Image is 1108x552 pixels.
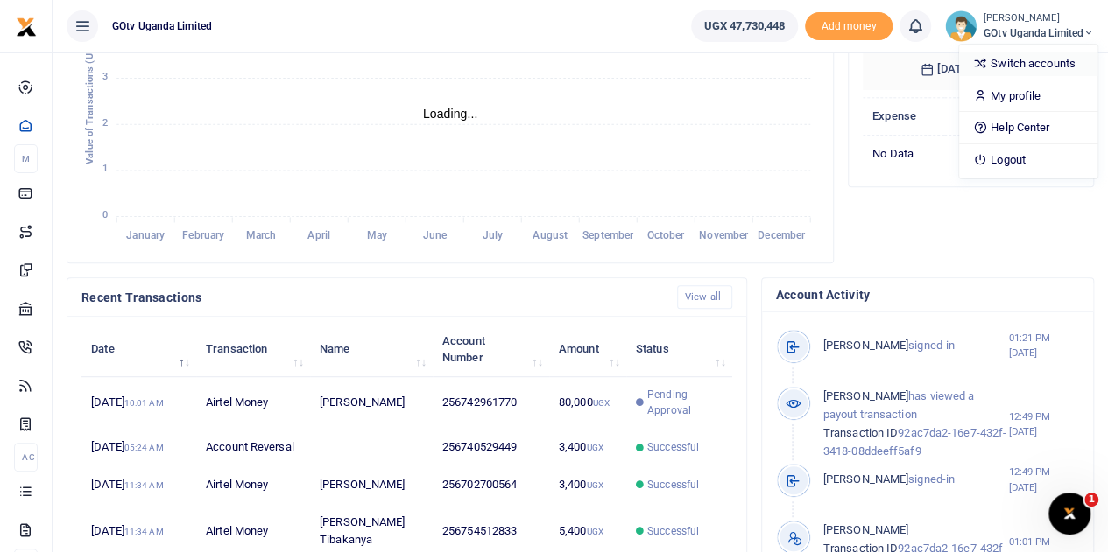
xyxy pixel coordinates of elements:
th: Amount [944,98,1021,136]
small: UGX [586,527,603,536]
td: 256742961770 [433,377,549,429]
tspan: February [182,229,224,241]
tspan: June [422,229,447,241]
th: Account Number: activate to sort column ascending [433,322,549,376]
span: [PERSON_NAME] [823,389,908,402]
tspan: 0 [102,209,108,220]
small: 12:49 PM [DATE] [1008,409,1079,439]
span: Successful [647,523,699,539]
span: 1 [1084,493,1098,507]
li: Wallet ballance [684,10,805,42]
img: profile-user [945,10,977,42]
span: Successful [647,477,699,493]
h4: Account Activity [776,285,1079,304]
td: 3,400 [549,429,626,466]
tspan: 2 [102,117,108,129]
tspan: September [582,229,634,241]
span: [PERSON_NAME] [823,472,908,486]
span: Transaction ID [823,426,898,439]
p: has viewed a payout transaction 92ac7da2-16e7-432f-3418-08ddeeff5af9 [823,388,1009,460]
td: [PERSON_NAME] [310,377,433,429]
li: Ac [14,443,38,472]
tspan: August [533,229,568,241]
tspan: November [699,229,749,241]
small: UGX [586,480,603,490]
small: UGX [593,398,610,408]
li: M [14,144,38,173]
img: logo-small [16,17,37,38]
a: View all [677,285,732,309]
small: 11:34 AM [124,480,164,490]
iframe: Intercom live chat [1048,493,1090,535]
tspan: July [482,229,502,241]
h6: [DATE] to [DATE] [863,48,1079,90]
tspan: March [246,229,277,241]
td: Airtel Money [196,466,310,504]
a: Switch accounts [959,52,1097,76]
th: Expense [863,98,944,136]
p: signed-in [823,471,1009,489]
small: [PERSON_NAME] [984,11,1094,26]
tspan: May [366,229,386,241]
h4: Recent Transactions [81,288,663,307]
span: [PERSON_NAME] [823,523,908,536]
span: UGX 47,730,448 [704,17,785,35]
tspan: April [307,229,330,241]
td: [DATE] [81,466,196,504]
small: 10:01 AM [124,398,164,408]
th: Date: activate to sort column descending [81,322,196,376]
span: GOtv Uganda Limited [984,25,1094,41]
th: Amount: activate to sort column ascending [549,322,626,376]
p: signed-in [823,337,1009,355]
span: [PERSON_NAME] [823,339,908,352]
text: Value of Transactions (UGX ) [84,34,95,164]
tspan: 3 [102,71,108,82]
span: Add money [805,12,893,41]
a: logo-small logo-large logo-large [16,19,37,32]
text: Loading... [423,107,478,121]
td: Account Reversal [196,429,310,466]
a: Add money [805,18,893,31]
a: UGX 47,730,448 [691,10,798,42]
a: profile-user [PERSON_NAME] GOtv Uganda Limited [945,10,1094,42]
a: Logout [959,148,1097,172]
a: Help Center [959,115,1097,140]
td: 256740529449 [433,429,549,466]
td: Airtel Money [196,377,310,429]
small: 11:34 AM [124,527,164,536]
td: 256702700564 [433,466,549,504]
small: 12:49 PM [DATE] [1008,465,1079,494]
li: Toup your wallet [805,12,893,41]
td: [DATE] [81,377,196,429]
td: 3,400 [549,466,626,504]
tspan: January [126,229,165,241]
small: UGX [586,443,603,452]
span: Successful [647,439,699,455]
th: Transaction: activate to sort column ascending [196,322,310,376]
td: [DATE] [81,429,196,466]
td: No data [863,135,1079,171]
a: My profile [959,84,1097,108]
th: Status: activate to sort column ascending [626,322,732,376]
small: 01:21 PM [DATE] [1008,331,1079,360]
small: 05:24 AM [124,443,164,452]
span: GOtv Uganda Limited [105,18,219,34]
td: [PERSON_NAME] [310,466,433,504]
td: 80,000 [549,377,626,429]
tspan: October [647,229,686,241]
span: Pending Approval [647,387,723,418]
th: Name: activate to sort column ascending [310,322,433,376]
tspan: 1 [102,164,108,175]
tspan: December [758,229,806,241]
